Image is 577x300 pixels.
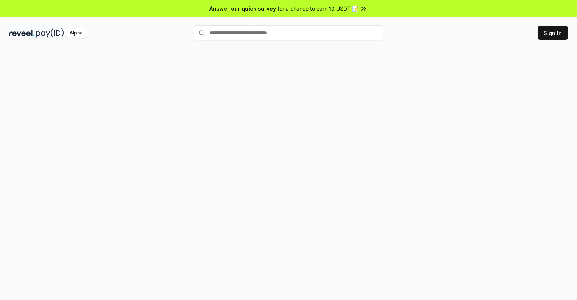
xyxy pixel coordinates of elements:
[36,28,64,38] img: pay_id
[65,28,87,38] div: Alpha
[209,5,276,12] span: Answer our quick survey
[538,26,568,40] button: Sign In
[9,28,34,38] img: reveel_dark
[278,5,358,12] span: for a chance to earn 10 USDT 📝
